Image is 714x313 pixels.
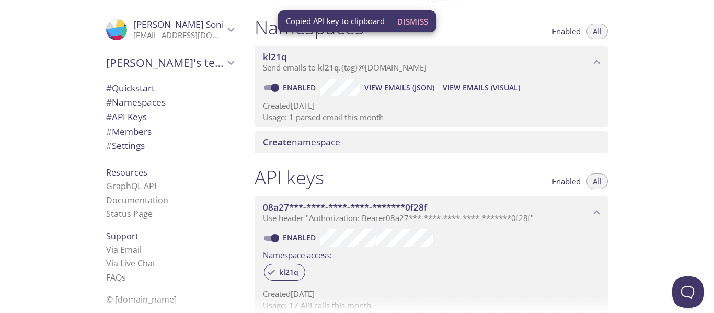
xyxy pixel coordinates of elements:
span: API Keys [106,111,147,123]
div: kl21q [264,264,305,281]
div: Harshit's team [98,49,242,76]
a: Enabled [281,83,320,92]
h1: Namespaces [255,16,364,39]
p: Created [DATE] [263,288,600,299]
span: namespace [263,136,340,148]
span: # [106,82,112,94]
button: View Emails (Visual) [439,79,524,96]
p: Created [DATE] [263,100,600,111]
span: Resources [106,167,147,178]
div: kl21q namespace [255,46,608,78]
label: Namespace access: [263,247,332,262]
button: All [586,173,608,189]
div: Create namespace [255,131,608,153]
div: Harshit Soni [98,13,242,47]
p: Usage: 1 parsed email this month [263,112,600,123]
p: [EMAIL_ADDRESS][DOMAIN_NAME] [133,30,224,41]
a: Documentation [106,194,168,206]
span: © [DOMAIN_NAME] [106,294,177,305]
span: # [106,125,112,137]
span: kl21q [318,62,339,73]
a: FAQ [106,272,126,283]
span: kl21q [273,268,305,277]
span: View Emails (JSON) [364,82,434,94]
span: Support [106,230,139,242]
button: View Emails (JSON) [360,79,439,96]
span: Quickstart [106,82,155,94]
span: [PERSON_NAME]'s team [106,55,224,70]
h1: API keys [255,166,324,189]
span: Dismiss [397,15,428,28]
div: Quickstart [98,81,242,96]
span: # [106,96,112,108]
a: Status Page [106,208,153,219]
span: [PERSON_NAME] Soni [133,18,224,30]
span: Send emails to . {tag} @[DOMAIN_NAME] [263,62,427,73]
button: Enabled [546,24,587,39]
a: Enabled [281,233,320,242]
span: # [106,111,112,123]
div: Team Settings [98,138,242,153]
span: View Emails (Visual) [443,82,520,94]
span: s [122,272,126,283]
div: Namespaces [98,95,242,110]
div: API Keys [98,110,242,124]
a: GraphQL API [106,180,156,192]
span: Settings [106,140,145,152]
span: # [106,140,112,152]
span: Members [106,125,152,137]
span: Create [263,136,292,148]
a: Via Email [106,244,142,256]
span: Copied API key to clipboard [286,16,385,27]
a: Via Live Chat [106,258,156,269]
iframe: Help Scout Beacon - Open [672,276,704,308]
button: Enabled [546,173,587,189]
button: All [586,24,608,39]
span: kl21q [263,51,287,63]
span: Namespaces [106,96,166,108]
div: Members [98,124,242,139]
button: Dismiss [393,11,432,31]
